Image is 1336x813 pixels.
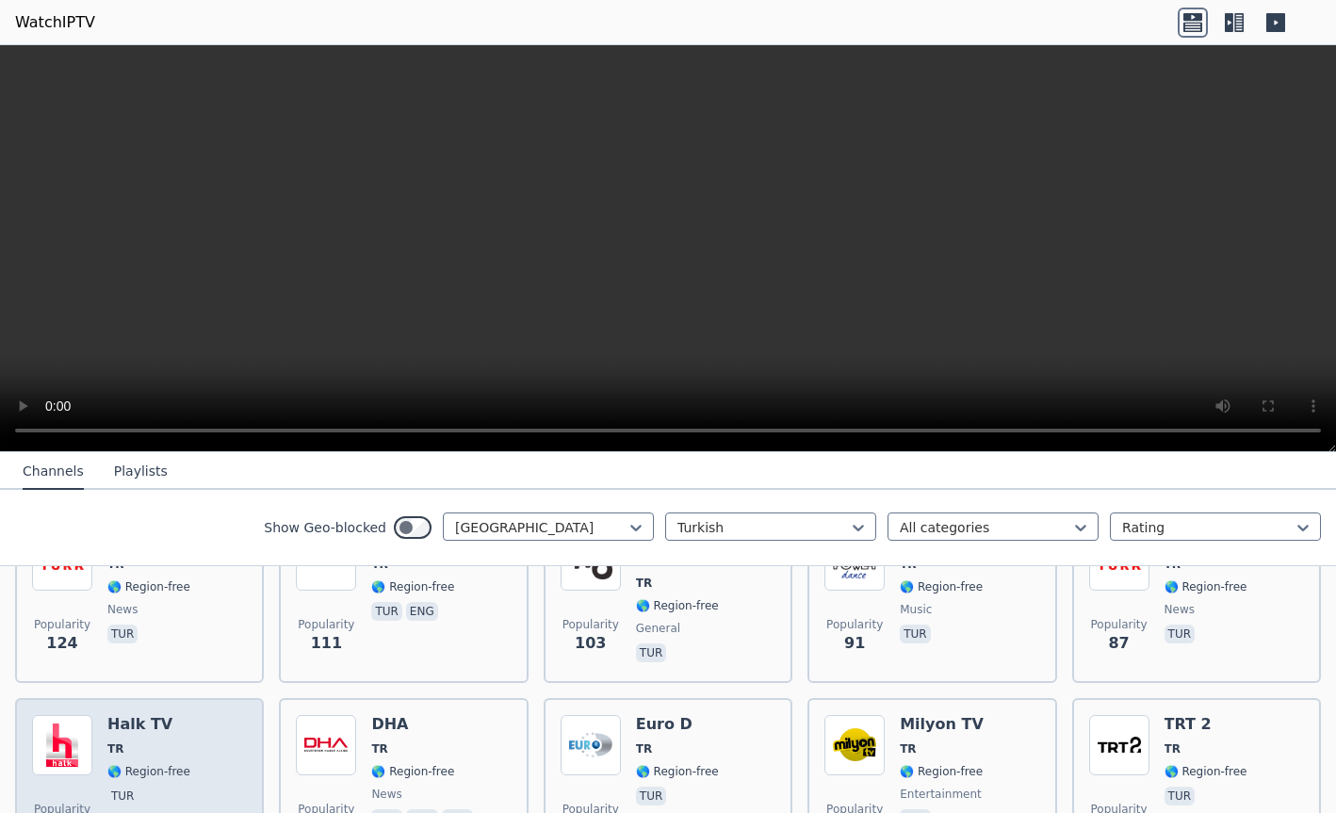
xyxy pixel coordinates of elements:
span: TR [371,741,387,756]
p: tur [107,787,138,805]
label: Show Geo-blocked [264,518,386,537]
span: 🌎 Region-free [636,764,719,779]
span: 91 [844,632,865,655]
span: 🌎 Region-free [107,579,190,594]
p: tur [107,625,138,643]
span: TR [900,741,916,756]
button: Channels [23,454,84,490]
button: Playlists [114,454,168,490]
img: Euro D [561,715,621,775]
span: 103 [575,632,606,655]
span: 🌎 Region-free [107,764,190,779]
span: general [636,621,680,636]
span: Popularity [1091,617,1148,632]
span: news [107,602,138,617]
span: news [1165,602,1195,617]
img: Milyon TV [824,715,885,775]
h6: DHA [371,715,511,734]
span: 111 [311,632,342,655]
img: Halk TV [32,715,92,775]
span: 🌎 Region-free [1165,764,1247,779]
p: eng [406,602,438,621]
span: 🌎 Region-free [1165,579,1247,594]
span: TR [107,741,123,756]
span: 87 [1108,632,1129,655]
span: music [900,602,932,617]
span: entertainment [900,787,982,802]
a: WatchIPTV [15,11,95,34]
span: 🌎 Region-free [371,579,454,594]
h6: Halk TV [107,715,190,734]
span: 🌎 Region-free [900,579,983,594]
p: tur [900,625,930,643]
span: Popularity [826,617,883,632]
img: TRT 2 [1089,715,1149,775]
p: tur [636,787,666,805]
p: tur [636,643,666,662]
span: Popularity [298,617,354,632]
span: 124 [46,632,77,655]
span: TR [636,576,652,591]
span: Popularity [34,617,90,632]
p: tur [371,602,401,621]
span: 🌎 Region-free [900,764,983,779]
img: DHA [296,715,356,775]
span: 🌎 Region-free [371,764,454,779]
p: tur [1165,787,1195,805]
span: TR [1165,741,1181,756]
span: TR [636,741,652,756]
span: news [371,787,401,802]
p: tur [1165,625,1195,643]
span: 🌎 Region-free [636,598,719,613]
h6: Euro D [636,715,719,734]
h6: Milyon TV [900,715,984,734]
span: Popularity [562,617,619,632]
h6: TRT 2 [1165,715,1247,734]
